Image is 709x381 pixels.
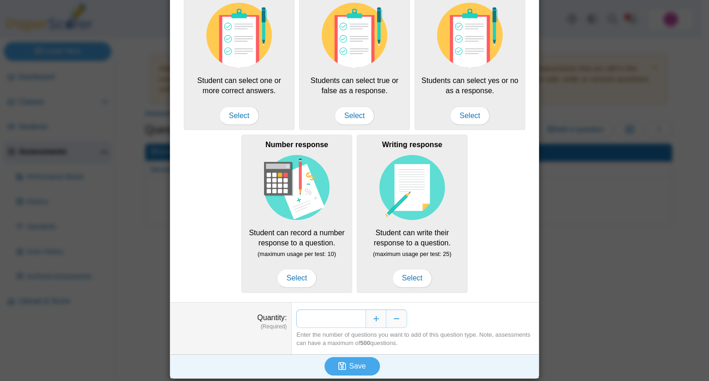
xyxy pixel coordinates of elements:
div: Student can write their response to a question. [357,135,468,292]
b: Number response [265,141,328,149]
label: Quantity [257,314,287,321]
dfn: (Required) [175,323,287,331]
span: Select [277,269,317,287]
div: Enter the number of questions you want to add of this question type. Note, assessments can have a... [296,331,534,347]
div: Student can record a number response to a question. [241,135,352,292]
button: Decrease [386,310,407,328]
span: Select [450,107,490,125]
img: item-type-number-response.svg [264,155,330,220]
small: (maximum usage per test: 25) [373,250,451,257]
small: (maximum usage per test: 10) [258,250,336,257]
img: item-type-writing-response.svg [379,155,445,220]
span: Save [349,362,366,370]
img: item-type-multiple-choice.svg [437,3,503,68]
b: Writing response [382,141,442,149]
img: item-type-multiple-choice.svg [322,3,387,68]
button: Save [324,357,380,375]
span: Select [219,107,259,125]
img: item-type-multiple-choice.svg [206,3,272,68]
span: Select [335,107,374,125]
b: 500 [360,339,370,346]
button: Increase [366,310,386,328]
span: Select [392,269,432,287]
